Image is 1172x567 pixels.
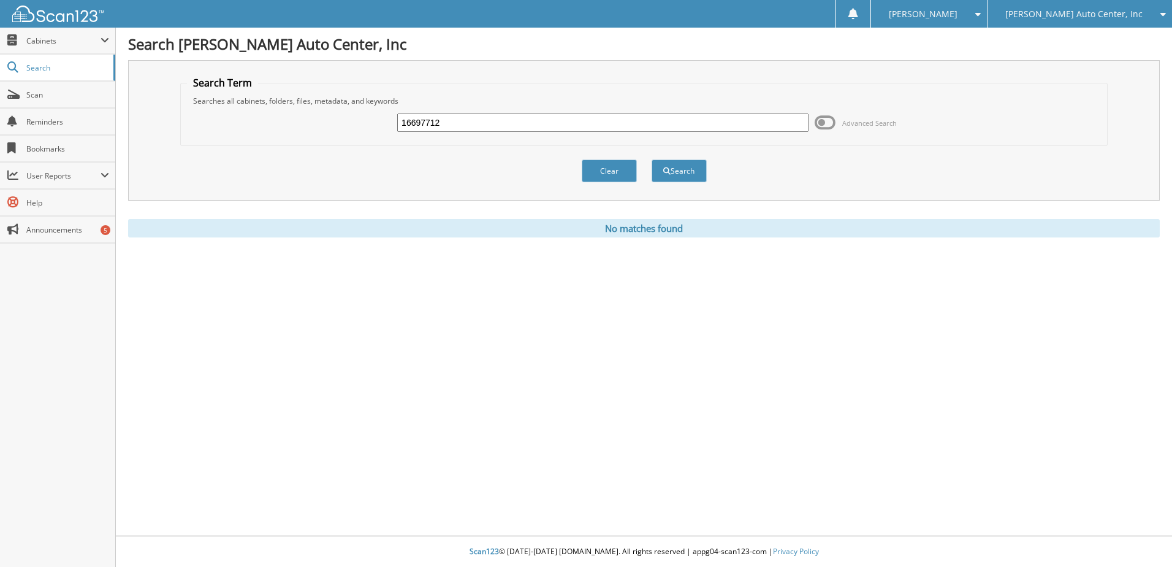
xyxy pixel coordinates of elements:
[128,219,1160,237] div: No matches found
[128,34,1160,54] h1: Search [PERSON_NAME] Auto Center, Inc
[26,144,109,154] span: Bookmarks
[652,160,707,182] button: Search
[582,160,637,182] button: Clear
[470,546,499,557] span: Scan123
[26,117,109,127] span: Reminders
[26,36,101,46] span: Cabinets
[1005,10,1143,18] span: [PERSON_NAME] Auto Center, Inc
[842,118,897,128] span: Advanced Search
[26,90,109,100] span: Scan
[26,198,109,208] span: Help
[12,6,104,22] img: scan123-logo-white.svg
[26,225,109,235] span: Announcements
[26,63,107,73] span: Search
[116,537,1172,567] div: © [DATE]-[DATE] [DOMAIN_NAME]. All rights reserved | appg04-scan123-com |
[889,10,957,18] span: [PERSON_NAME]
[26,171,101,181] span: User Reports
[187,76,258,90] legend: Search Term
[773,546,819,557] a: Privacy Policy
[187,96,1101,106] div: Searches all cabinets, folders, files, metadata, and keywords
[101,225,110,235] div: 5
